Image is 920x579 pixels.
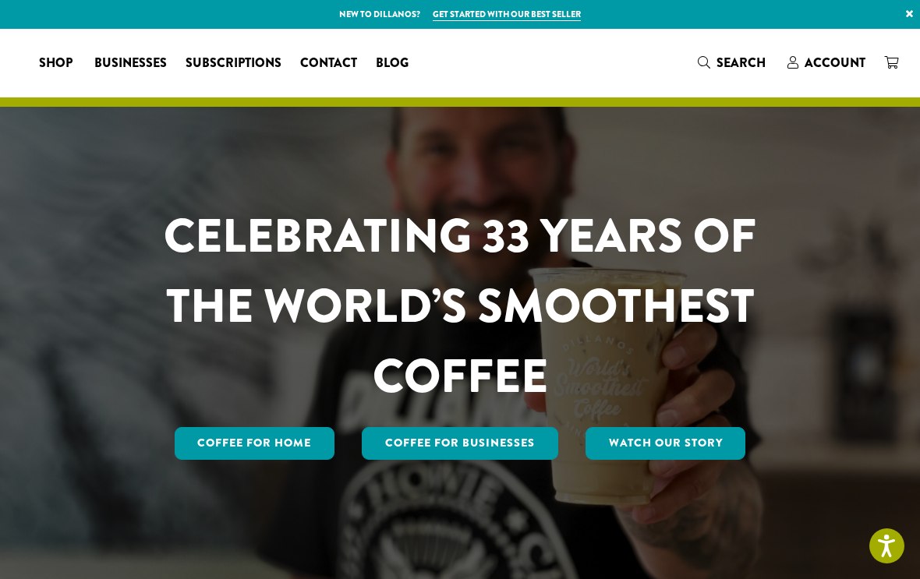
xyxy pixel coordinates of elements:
[94,54,167,73] span: Businesses
[805,54,865,72] span: Account
[186,54,281,73] span: Subscriptions
[362,427,558,460] a: Coffee For Businesses
[586,427,746,460] a: Watch Our Story
[688,50,778,76] a: Search
[39,54,73,73] span: Shop
[717,54,766,72] span: Search
[124,201,797,411] h1: CELEBRATING 33 YEARS OF THE WORLD’S SMOOTHEST COFFEE
[300,54,357,73] span: Contact
[376,54,409,73] span: Blog
[30,51,85,76] a: Shop
[433,8,581,21] a: Get started with our best seller
[175,427,335,460] a: Coffee for Home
